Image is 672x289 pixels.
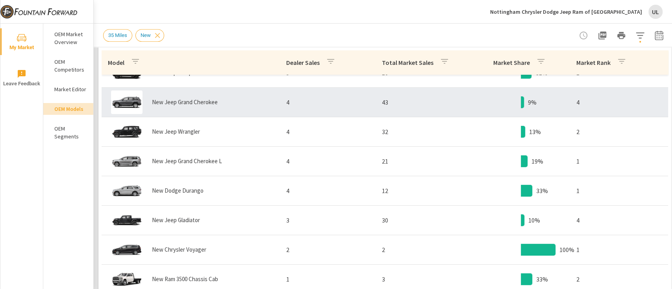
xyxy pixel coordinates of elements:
p: 4 [286,186,369,195]
p: 12 [382,186,465,195]
p: New Jeep Gladiator [152,217,200,224]
p: Nottingham Chrysler Dodge Jeep Ram of [GEOGRAPHIC_DATA] [490,8,642,15]
button: Print Report [613,28,629,43]
p: 2 [576,127,662,136]
p: 3 [382,274,465,284]
div: OEM Models [43,103,93,115]
p: 1 [286,274,369,284]
div: nav menu [0,24,43,96]
div: OEM Segments [43,123,93,142]
p: 9% [528,98,537,107]
p: 3 [286,215,369,225]
p: 33% [536,186,548,195]
button: Select Date Range [651,28,667,43]
img: glamour [111,149,143,173]
img: glamour [111,179,143,202]
p: 21 [382,156,465,166]
p: Total Market Sales [382,59,433,66]
p: New Jeep Grand Cherokee L [152,158,222,165]
div: OEM Competitors [43,56,93,75]
p: 2 [576,274,662,284]
p: 19% [531,156,543,166]
p: 4 [286,98,369,107]
p: 13% [529,127,541,136]
p: 2 [286,245,369,254]
div: New [135,29,164,42]
p: 32 [382,127,465,136]
p: OEM Models [54,105,87,113]
p: 2 [382,245,465,254]
div: UL [648,5,663,19]
img: glamour [111,120,143,144]
span: Leave Feedback [3,69,41,88]
p: New Ram 3500 Chassis Cab [152,276,218,283]
p: Market Share [493,59,530,66]
p: New Jeep Grand Cherokee [152,99,218,106]
p: 4 [576,98,662,107]
img: glamour [111,208,143,232]
p: New Jeep Wrangler [152,128,200,135]
p: 4 [576,215,662,225]
span: 35 Miles [104,32,132,38]
div: OEM Market Overview [43,28,93,48]
span: My Market [3,33,41,52]
p: Model [108,59,124,66]
p: 43 [382,98,465,107]
p: OEM Competitors [54,58,87,74]
button: "Export Report to PDF" [594,28,610,43]
p: 33% [536,274,548,284]
p: Dealer Sales [286,59,320,66]
p: New Chrysler Voyager [152,246,206,253]
div: Market Editor [43,83,93,95]
p: Market Rank [576,59,611,66]
p: 100% [559,245,574,254]
p: 1 [576,156,662,166]
span: New [136,32,156,38]
img: glamour [111,90,143,114]
img: glamour [111,238,143,261]
p: 4 [286,156,369,166]
p: 1 [576,245,662,254]
button: Apply Filters [632,28,648,43]
p: 4 [286,127,369,136]
p: Market Editor [54,85,87,93]
p: 1 [576,186,662,195]
p: OEM Segments [54,125,87,140]
p: 10% [528,215,540,225]
p: OEM Market Overview [54,30,87,46]
p: New Dodge Durango [152,187,204,194]
p: 30 [382,215,465,225]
